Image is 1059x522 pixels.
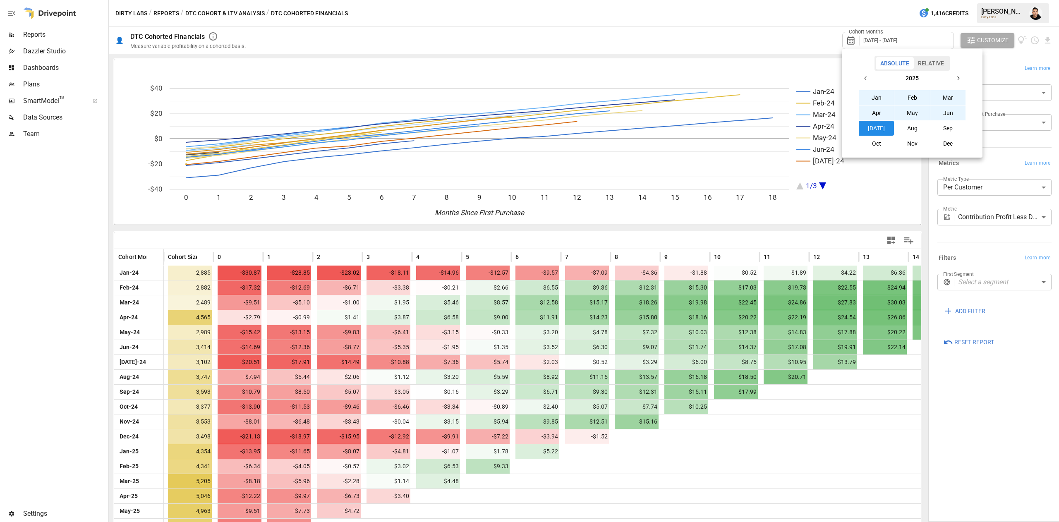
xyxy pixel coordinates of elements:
button: 2025 [873,71,951,86]
button: Aug [894,121,930,136]
button: Feb [894,90,930,105]
button: Jun [930,105,966,120]
button: Absolute [876,57,914,69]
button: Oct [859,136,894,151]
button: [DATE] [859,121,894,136]
button: Nov [894,136,930,151]
button: Jan [859,90,894,105]
button: Relative [913,57,949,69]
button: Dec [930,136,966,151]
button: May [894,105,930,120]
button: Mar [930,90,966,105]
button: Sep [930,121,966,136]
button: Apr [859,105,894,120]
